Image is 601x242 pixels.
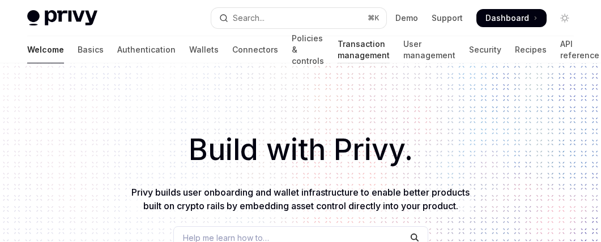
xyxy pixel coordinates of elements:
a: Transaction management [338,36,390,63]
a: Demo [395,12,418,24]
a: User management [403,36,455,63]
a: Basics [78,36,104,63]
img: light logo [27,10,97,26]
span: Privy builds user onboarding and wallet infrastructure to enable better products built on crypto ... [131,187,470,211]
a: Recipes [515,36,547,63]
a: Wallets [189,36,219,63]
a: Authentication [117,36,176,63]
div: Search... [233,11,265,25]
button: Toggle dark mode [556,9,574,27]
a: Welcome [27,36,64,63]
a: Connectors [232,36,278,63]
a: Security [469,36,501,63]
a: API reference [560,36,599,63]
a: Support [432,12,463,24]
a: Dashboard [476,9,547,27]
a: Policies & controls [292,36,324,63]
span: ⌘ K [368,14,380,23]
button: Open search [211,8,386,28]
span: Dashboard [485,12,529,24]
h1: Build with Privy. [18,128,583,172]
